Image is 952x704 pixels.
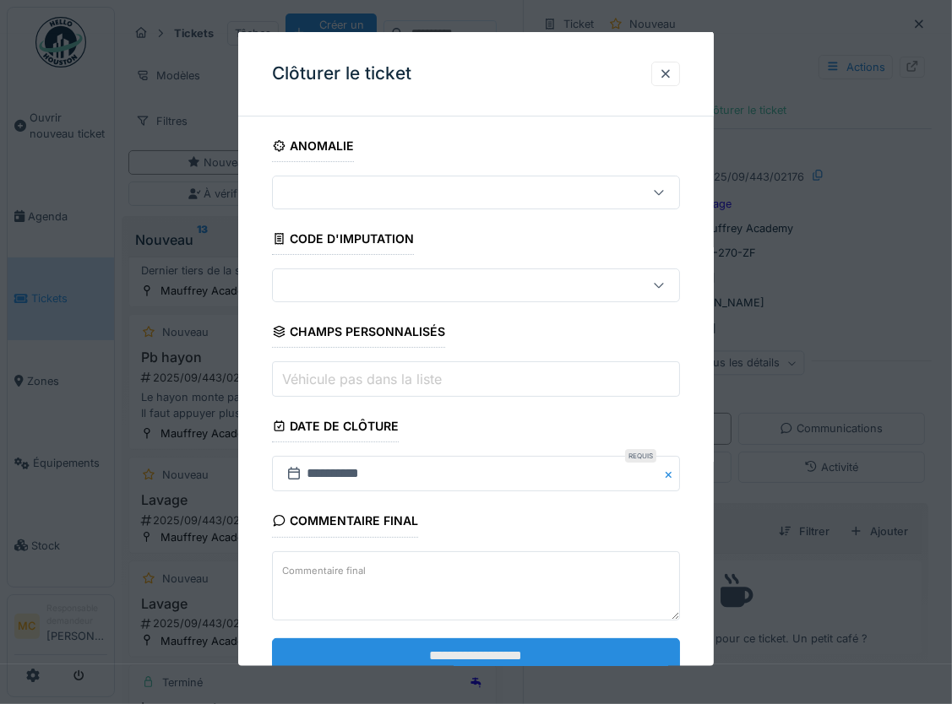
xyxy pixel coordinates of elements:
div: Anomalie [272,133,355,162]
div: Date de clôture [272,414,400,442]
label: Véhicule pas dans la liste [279,368,445,388]
div: Requis [625,449,656,463]
button: Close [661,456,680,491]
label: Commentaire final [279,560,369,581]
div: Champs personnalisés [272,319,446,348]
div: Commentaire final [272,508,419,537]
div: Code d'imputation [272,226,415,255]
h3: Clôturer le ticket [272,63,411,84]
